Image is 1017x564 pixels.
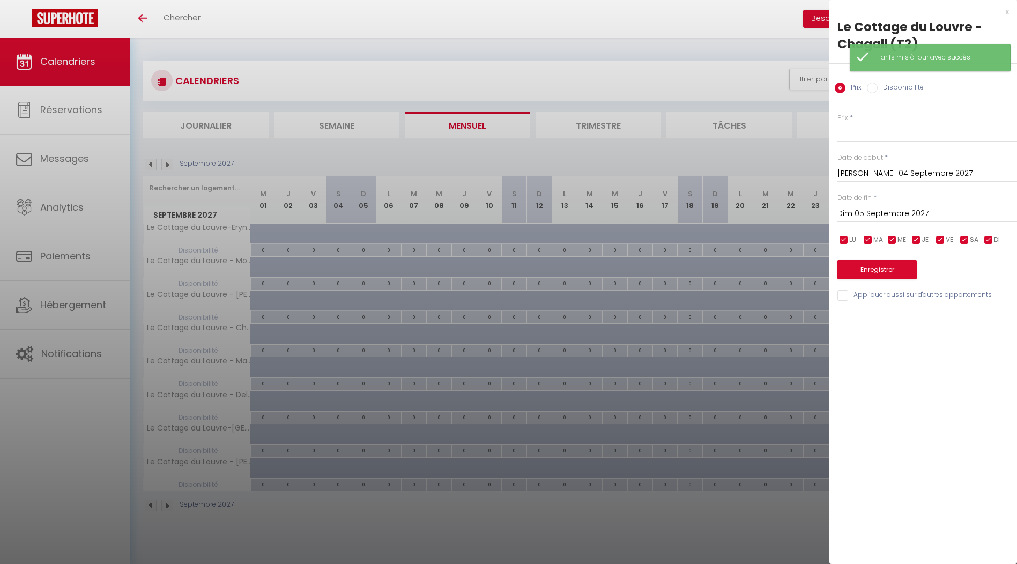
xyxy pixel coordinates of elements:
[970,235,978,245] span: SA
[878,83,924,94] label: Disponibilité
[837,193,872,203] label: Date de fin
[849,235,856,245] span: LU
[873,235,883,245] span: MA
[922,235,929,245] span: JE
[946,235,953,245] span: VE
[837,153,883,163] label: Date de début
[845,83,862,94] label: Prix
[837,113,848,123] label: Prix
[897,235,906,245] span: ME
[829,5,1009,18] div: x
[994,235,1000,245] span: DI
[837,18,1009,53] div: Le Cottage du Louvre - Chagall (T2)
[837,260,917,279] button: Enregistrer
[877,53,999,63] div: Tarifs mis à jour avec succès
